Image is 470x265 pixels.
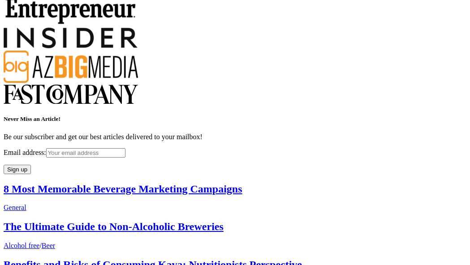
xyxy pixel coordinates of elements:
[4,242,466,250] div: /
[4,115,466,123] h5: Never Miss an Article!
[4,51,138,83] img: Featured in AZ Big Media
[42,242,55,249] a: Beer
[4,242,39,249] a: Alcohol free
[4,27,138,49] img: Featured in Insider
[4,183,242,195] a: 8 Most Memorable Beverage Marketing Campaigns
[4,149,125,156] label: Email address:
[4,204,26,211] a: General
[4,221,224,232] a: The Ultimate Guide to Non-Alcoholic Breweries
[4,165,31,174] input: Sign up
[4,133,466,141] p: Be our subscriber and get our best articles delivered to your mailbox!
[46,148,125,158] input: Email address:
